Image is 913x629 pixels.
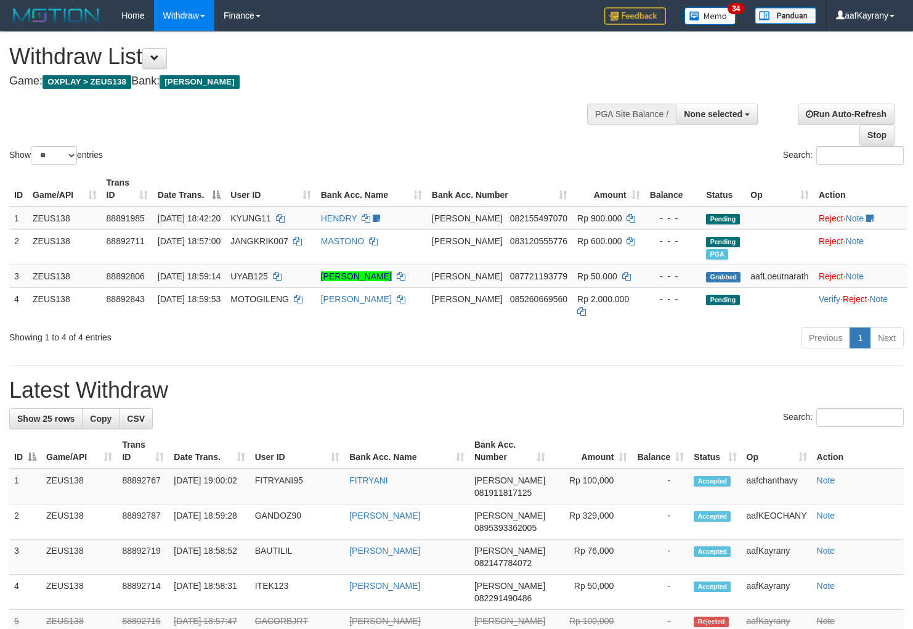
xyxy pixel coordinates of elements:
[632,540,689,575] td: -
[349,546,420,556] a: [PERSON_NAME]
[783,408,904,427] label: Search:
[694,511,731,522] span: Accepted
[321,236,365,246] a: MASTONO
[158,236,221,246] span: [DATE] 18:57:00
[169,540,250,575] td: [DATE] 18:58:52
[817,511,835,520] a: Note
[755,7,816,24] img: panduan.png
[728,3,744,14] span: 34
[28,171,102,207] th: Game/API: activate to sort column ascending
[706,272,741,282] span: Grabbed
[117,575,169,610] td: 88892714
[816,408,904,427] input: Search:
[870,327,904,348] a: Next
[819,213,843,223] a: Reject
[9,540,41,575] td: 3
[230,294,289,304] span: MOTOGILENG
[632,434,689,469] th: Balance: activate to sort column ascending
[158,294,221,304] span: [DATE] 18:59:53
[650,235,697,247] div: - - -
[706,249,728,260] span: Marked by aafanarl
[321,213,357,223] a: HENDRY
[474,558,532,568] span: Copy 082147784072 to clipboard
[225,171,315,207] th: User ID: activate to sort column ascending
[510,294,567,304] span: Copy 085260669560 to clipboard
[117,540,169,575] td: 88892719
[107,213,145,223] span: 88891985
[676,104,758,125] button: None selected
[632,469,689,504] td: -
[604,7,666,25] img: Feedback.jpg
[701,171,745,207] th: Status
[577,271,617,281] span: Rp 50.000
[469,434,550,469] th: Bank Acc. Number: activate to sort column ascending
[742,504,812,540] td: aafKEOCHANY
[684,7,736,25] img: Button%20Memo.svg
[31,146,77,165] select: Showentries
[230,213,270,223] span: KYUNG11
[9,44,596,69] h1: Withdraw List
[645,171,702,207] th: Balance
[572,171,644,207] th: Amount: activate to sort column ascending
[812,434,904,469] th: Action
[230,271,267,281] span: UYAB125
[745,171,814,207] th: Op: activate to sort column ascending
[28,287,102,323] td: ZEUS138
[9,326,371,343] div: Showing 1 to 4 of 4 entries
[349,475,388,485] a: FITRYANI
[550,540,632,575] td: Rp 76,000
[814,207,907,230] td: ·
[510,213,567,223] span: Copy 082155497070 to clipboard
[9,171,28,207] th: ID
[250,575,345,610] td: ITEK123
[9,6,103,25] img: MOTION_logo.png
[230,236,288,246] span: JANGKRIK007
[158,271,221,281] span: [DATE] 18:59:14
[349,511,420,520] a: [PERSON_NAME]
[349,616,420,626] a: [PERSON_NAME]
[817,475,835,485] a: Note
[850,327,870,348] a: 1
[817,581,835,591] a: Note
[742,575,812,610] td: aafKayrany
[632,504,689,540] td: -
[169,434,250,469] th: Date Trans.: activate to sort column ascending
[694,617,728,627] span: Rejected
[689,434,741,469] th: Status: activate to sort column ascending
[117,469,169,504] td: 88892767
[474,523,537,533] span: Copy 0895393362005 to clipboard
[474,511,545,520] span: [PERSON_NAME]
[550,504,632,540] td: Rp 329,000
[432,271,503,281] span: [PERSON_NAME]
[801,327,850,348] a: Previous
[9,207,28,230] td: 1
[9,75,596,88] h4: Game: Bank:
[349,581,420,591] a: [PERSON_NAME]
[153,171,226,207] th: Date Trans.: activate to sort column descending
[9,408,83,429] a: Show 25 rows
[169,504,250,540] td: [DATE] 18:59:28
[846,213,864,223] a: Note
[510,271,567,281] span: Copy 087721193779 to clipboard
[90,414,112,424] span: Copy
[41,434,117,469] th: Game/API: activate to sort column ascending
[577,213,622,223] span: Rp 900.000
[650,293,697,305] div: - - -
[427,171,572,207] th: Bank Acc. Number: activate to sort column ascending
[41,575,117,610] td: ZEUS138
[316,171,427,207] th: Bank Acc. Name: activate to sort column ascending
[158,213,221,223] span: [DATE] 18:42:20
[250,540,345,575] td: BAUTILIL
[694,546,731,557] span: Accepted
[41,469,117,504] td: ZEUS138
[9,378,904,403] h1: Latest Withdraw
[706,295,739,305] span: Pending
[474,616,545,626] span: [PERSON_NAME]
[321,294,392,304] a: [PERSON_NAME]
[107,236,145,246] span: 88892711
[41,540,117,575] td: ZEUS138
[432,236,503,246] span: [PERSON_NAME]
[819,271,843,281] a: Reject
[550,575,632,610] td: Rp 50,000
[250,469,345,504] td: FITRYANI95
